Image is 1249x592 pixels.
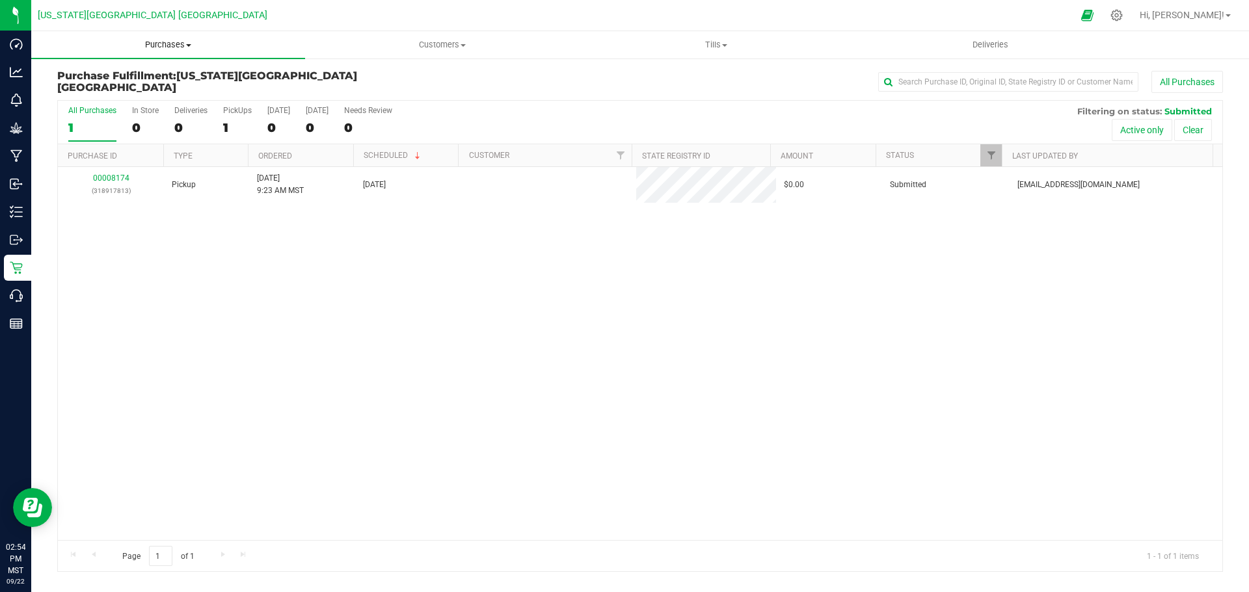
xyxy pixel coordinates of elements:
inline-svg: Monitoring [10,94,23,107]
span: [EMAIL_ADDRESS][DOMAIN_NAME] [1017,179,1140,191]
span: Submitted [1164,106,1212,116]
p: 02:54 PM MST [6,541,25,576]
div: 0 [132,120,159,135]
a: Customer [469,151,509,160]
span: Submitted [890,179,926,191]
h3: Purchase Fulfillment: [57,70,446,93]
button: Clear [1174,119,1212,141]
div: PickUps [223,106,252,115]
inline-svg: Analytics [10,66,23,79]
span: Page of 1 [111,546,205,566]
a: Customers [305,31,579,58]
inline-svg: Call Center [10,289,23,302]
div: 1 [68,120,116,135]
inline-svg: Outbound [10,233,23,246]
a: Deliveries [853,31,1127,58]
div: [DATE] [267,106,290,115]
a: Amount [781,151,813,161]
a: Filter [980,144,1002,166]
button: Active only [1112,119,1172,141]
inline-svg: Inventory [10,205,23,218]
inline-svg: Dashboard [10,38,23,51]
div: 0 [344,120,392,135]
div: Needs Review [344,106,392,115]
span: Deliveries [955,39,1026,51]
input: 1 [149,546,172,566]
span: [US_STATE][GEOGRAPHIC_DATA] [GEOGRAPHIC_DATA] [38,10,267,21]
button: All Purchases [1151,71,1223,93]
span: $0.00 [784,179,804,191]
a: Scheduled [364,151,423,160]
span: Filtering on status: [1077,106,1162,116]
div: 0 [174,120,208,135]
inline-svg: Manufacturing [10,149,23,162]
p: (318917813) [66,185,156,197]
a: 00008174 [93,174,129,183]
a: Purchases [31,31,305,58]
input: Search Purchase ID, Original ID, State Registry ID or Customer Name... [878,72,1138,92]
iframe: Resource center [13,488,52,527]
div: 1 [223,120,252,135]
a: State Registry ID [642,151,710,161]
div: Deliveries [174,106,208,115]
a: Last Updated By [1012,151,1078,161]
span: Hi, [PERSON_NAME]! [1140,10,1224,20]
a: Type [174,151,193,161]
div: 0 [267,120,290,135]
a: Filter [610,144,632,166]
inline-svg: Inbound [10,177,23,190]
span: Tills [580,39,852,51]
div: [DATE] [306,106,329,115]
span: [DATE] [363,179,386,191]
span: Open Ecommerce Menu [1073,3,1102,28]
span: [DATE] 9:23 AM MST [257,172,304,197]
a: Tills [579,31,853,58]
inline-svg: Reports [10,317,23,330]
div: 0 [306,120,329,135]
div: All Purchases [68,106,116,115]
span: Pickup [172,179,196,191]
div: In Store [132,106,159,115]
span: Purchases [31,39,305,51]
a: Status [886,151,914,160]
span: [US_STATE][GEOGRAPHIC_DATA] [GEOGRAPHIC_DATA] [57,70,357,94]
span: Customers [306,39,578,51]
a: Purchase ID [68,151,117,161]
p: 09/22 [6,576,25,586]
inline-svg: Retail [10,261,23,274]
span: 1 - 1 of 1 items [1136,546,1209,565]
a: Ordered [258,151,292,161]
inline-svg: Grow [10,122,23,135]
div: Manage settings [1108,9,1125,21]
